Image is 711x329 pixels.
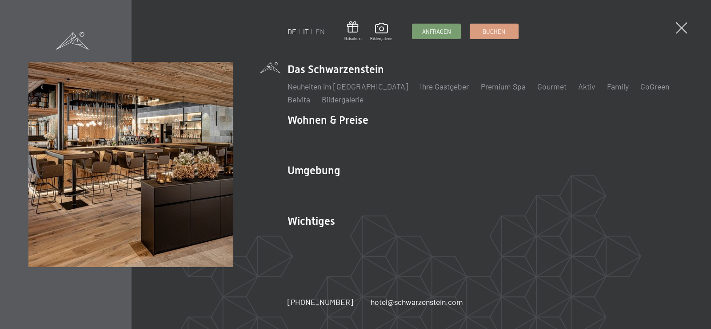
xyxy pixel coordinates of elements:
[640,81,669,91] a: GoGreen
[344,21,362,41] a: Gutschein
[288,297,353,308] a: [PHONE_NUMBER]
[288,297,353,307] span: [PHONE_NUMBER]
[481,81,526,91] a: Premium Spa
[370,36,392,41] span: Bildergalerie
[344,36,362,41] span: Gutschein
[371,297,463,308] a: hotel@schwarzenstein.com
[607,81,629,91] a: Family
[288,81,408,91] a: Neuheiten im [GEOGRAPHIC_DATA]
[483,28,505,36] span: Buchen
[370,23,392,41] a: Bildergalerie
[303,27,309,36] a: IT
[422,28,451,36] span: Anfragen
[578,81,595,91] a: Aktiv
[288,27,296,36] a: DE
[470,24,518,39] a: Buchen
[288,94,310,104] a: Belvita
[316,27,325,36] a: EN
[537,81,567,91] a: Gourmet
[322,94,363,104] a: Bildergalerie
[420,81,469,91] a: Ihre Gastgeber
[412,24,460,39] a: Anfragen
